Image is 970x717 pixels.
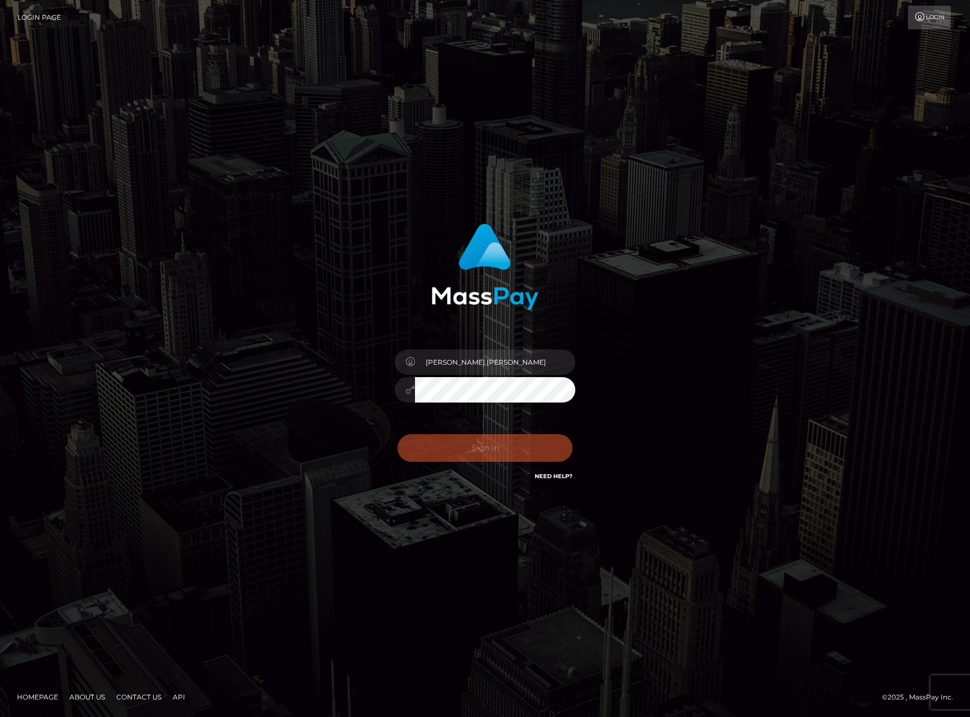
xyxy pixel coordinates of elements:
a: About Us [65,688,110,706]
a: Login [908,6,951,29]
a: Contact Us [112,688,166,706]
a: Login Page [18,6,61,29]
div: © 2025 , MassPay Inc. [882,691,962,703]
a: Homepage [12,688,63,706]
input: Username... [415,349,575,375]
a: API [168,688,190,706]
img: MassPay Login [431,224,539,310]
a: Need Help? [535,473,573,480]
